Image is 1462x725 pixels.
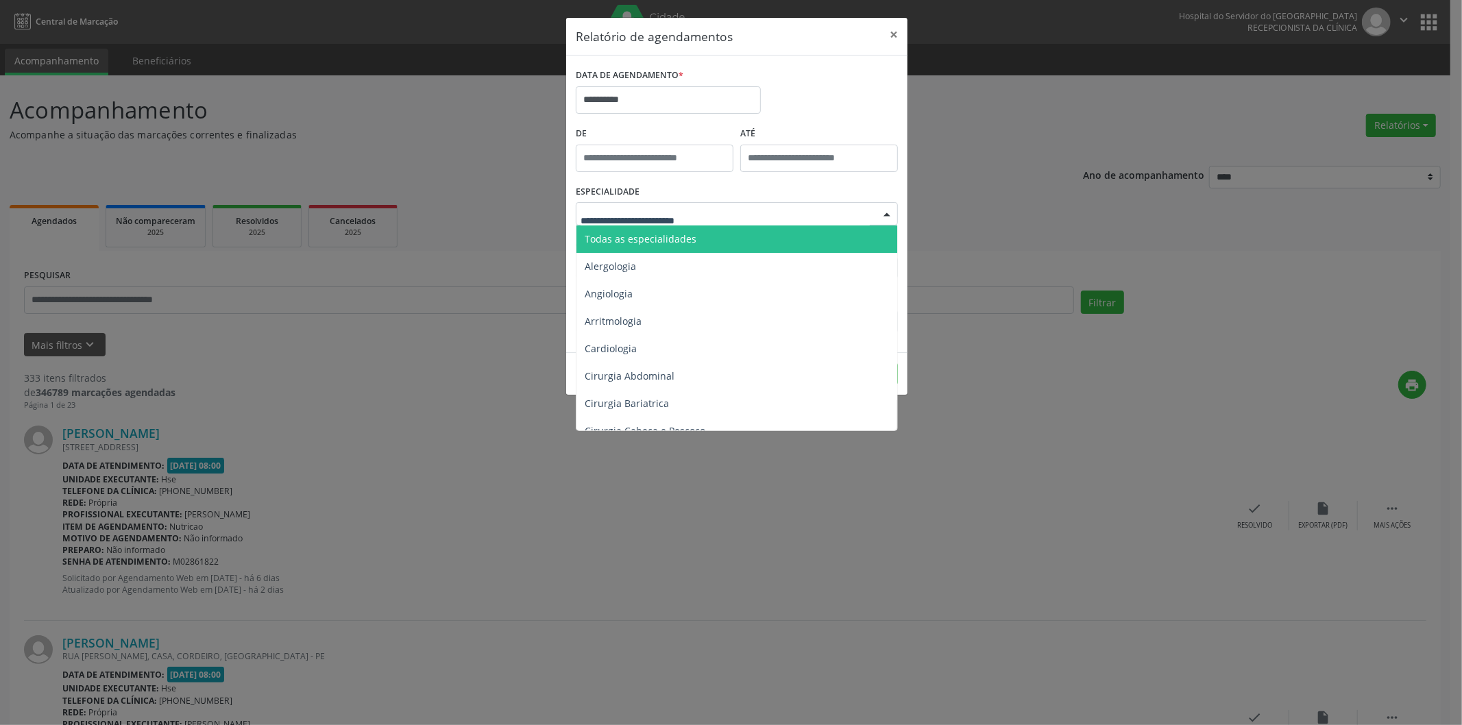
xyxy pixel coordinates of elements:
span: Cardiologia [585,342,637,355]
span: Cirurgia Cabeça e Pescoço [585,424,705,437]
span: Angiologia [585,287,633,300]
span: Todas as especialidades [585,232,696,245]
span: Cirurgia Abdominal [585,369,674,382]
span: Cirurgia Bariatrica [585,397,669,410]
label: ESPECIALIDADE [576,182,639,203]
span: Alergologia [585,260,636,273]
button: Close [880,18,907,51]
label: De [576,123,733,145]
h5: Relatório de agendamentos [576,27,733,45]
label: DATA DE AGENDAMENTO [576,65,683,86]
label: ATÉ [740,123,898,145]
span: Arritmologia [585,315,642,328]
